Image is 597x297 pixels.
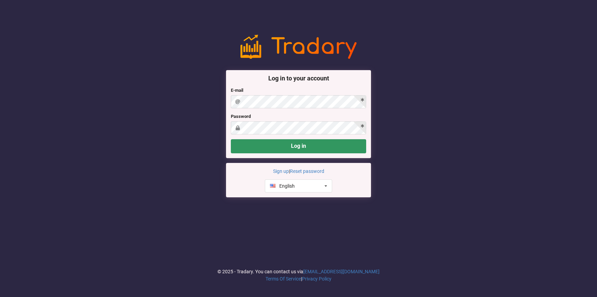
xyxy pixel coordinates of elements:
a: [EMAIL_ADDRESS][DOMAIN_NAME] [303,269,380,274]
button: Log in [231,139,366,153]
p: | [231,168,366,175]
a: Privacy Policy [302,276,331,282]
h3: Log in to your account [231,74,366,82]
label: E-mail [231,87,366,94]
img: logo-noslogan-1ad60627477bfbe4b251f00f67da6d4e.png [240,35,357,59]
div: © 2025 - Tradary. You can contact us via | [5,268,592,283]
a: Terms Of Service [266,276,301,282]
a: Reset password [290,168,324,174]
a: Sign up [273,168,289,174]
label: Password [231,113,366,120]
div: English [270,184,295,188]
